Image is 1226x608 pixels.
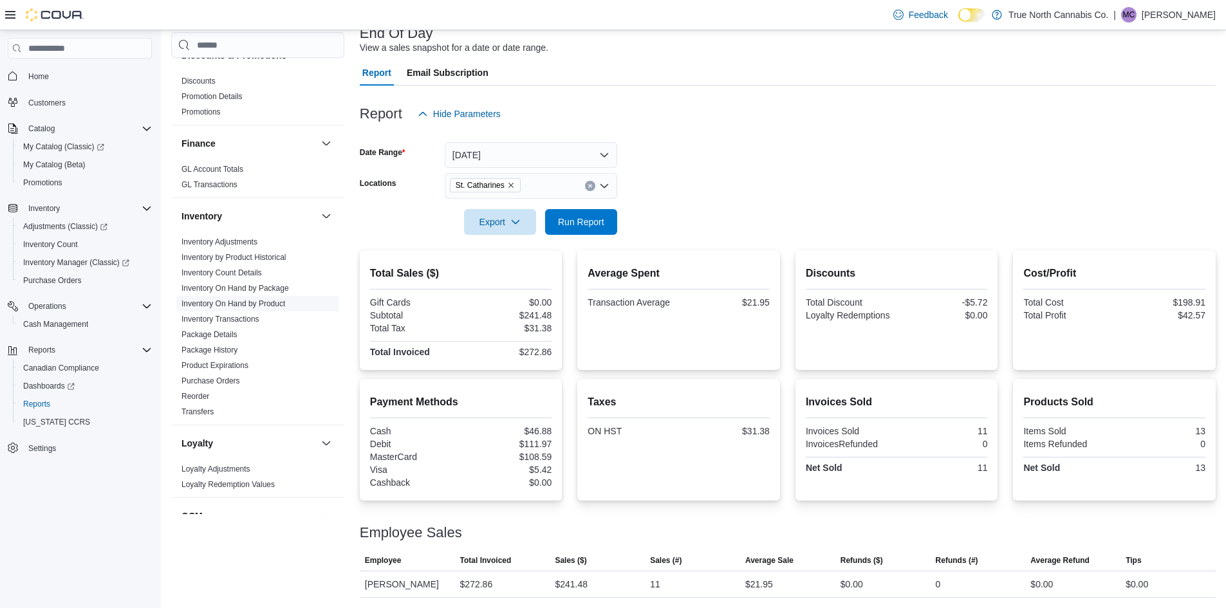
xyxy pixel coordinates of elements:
[588,426,676,436] div: ON HST
[13,413,157,431] button: [US_STATE] CCRS
[841,576,863,592] div: $0.00
[181,330,237,339] a: Package Details
[13,315,157,333] button: Cash Management
[23,440,152,456] span: Settings
[360,147,405,158] label: Date Range
[450,178,521,192] span: St. Catharines
[18,139,109,154] a: My Catalog (Classic)
[181,376,240,386] span: Purchase Orders
[1023,266,1205,281] h2: Cost/Profit
[13,395,157,413] button: Reports
[936,576,941,592] div: 0
[181,91,243,102] span: Promotion Details
[18,360,104,376] a: Canadian Compliance
[1121,7,1137,23] div: Merissa Coote
[360,525,462,540] h3: Employee Sales
[181,253,286,262] a: Inventory by Product Historical
[18,273,87,288] a: Purchase Orders
[181,510,203,522] h3: OCM
[18,139,152,154] span: My Catalog (Classic)
[13,156,157,174] button: My Catalog (Beta)
[370,266,552,281] h2: Total Sales ($)
[181,299,285,308] a: Inventory On Hand by Product
[181,464,250,474] span: Loyalty Adjustments
[18,157,91,172] a: My Catalog (Beta)
[23,399,50,409] span: Reports
[28,124,55,134] span: Catalog
[28,345,55,355] span: Reports
[8,61,152,491] nav: Complex example
[181,180,237,190] span: GL Transactions
[23,95,152,111] span: Customers
[899,463,987,473] div: 11
[745,555,794,566] span: Average Sale
[1023,310,1111,320] div: Total Profit
[181,268,262,277] a: Inventory Count Details
[181,180,237,189] a: GL Transactions
[181,360,248,371] span: Product Expirations
[585,181,595,191] button: Clear input
[28,71,49,82] span: Home
[171,234,344,425] div: Inventory
[1117,310,1205,320] div: $42.57
[558,216,604,228] span: Run Report
[1117,297,1205,308] div: $198.91
[1023,426,1111,436] div: Items Sold
[181,210,316,223] button: Inventory
[181,329,237,340] span: Package Details
[181,391,209,401] span: Reorder
[171,73,344,125] div: Discounts & Promotions
[23,239,78,250] span: Inventory Count
[507,181,515,189] button: Remove St. Catharines from selection in this group
[370,439,458,449] div: Debit
[181,252,286,263] span: Inventory by Product Historical
[181,465,250,474] a: Loyalty Adjustments
[28,301,66,311] span: Operations
[18,273,152,288] span: Purchase Orders
[18,219,113,234] a: Adjustments (Classic)
[650,576,660,592] div: 11
[463,452,552,462] div: $108.59
[13,253,157,272] a: Inventory Manager (Classic)
[555,555,586,566] span: Sales ($)
[588,297,676,308] div: Transaction Average
[18,255,152,270] span: Inventory Manager (Classic)
[23,201,65,216] button: Inventory
[171,461,344,497] div: Loyalty
[555,576,588,592] div: $241.48
[23,201,152,216] span: Inventory
[3,297,157,315] button: Operations
[1008,7,1108,23] p: True North Cannabis Co.
[445,142,617,168] button: [DATE]
[23,275,82,286] span: Purchase Orders
[181,107,221,116] a: Promotions
[28,98,66,108] span: Customers
[370,452,458,462] div: MasterCard
[181,137,316,150] button: Finance
[18,175,152,190] span: Promotions
[18,414,95,430] a: [US_STATE] CCRS
[23,121,60,136] button: Catalog
[181,164,243,174] span: GL Account Totals
[23,142,104,152] span: My Catalog (Classic)
[370,347,430,357] strong: Total Invoiced
[18,175,68,190] a: Promotions
[181,345,237,355] span: Package History
[3,341,157,359] button: Reports
[181,283,289,293] span: Inventory On Hand by Package
[1126,576,1148,592] div: $0.00
[936,555,978,566] span: Refunds (#)
[171,161,344,198] div: Finance
[472,209,528,235] span: Export
[23,381,75,391] span: Dashboards
[181,299,285,309] span: Inventory On Hand by Product
[181,315,259,324] a: Inventory Transactions
[23,121,152,136] span: Catalog
[1126,555,1141,566] span: Tips
[463,310,552,320] div: $241.48
[181,479,275,490] span: Loyalty Redemption Values
[181,510,316,522] button: OCM
[899,426,987,436] div: 11
[181,376,240,385] a: Purchase Orders
[181,77,216,86] a: Discounts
